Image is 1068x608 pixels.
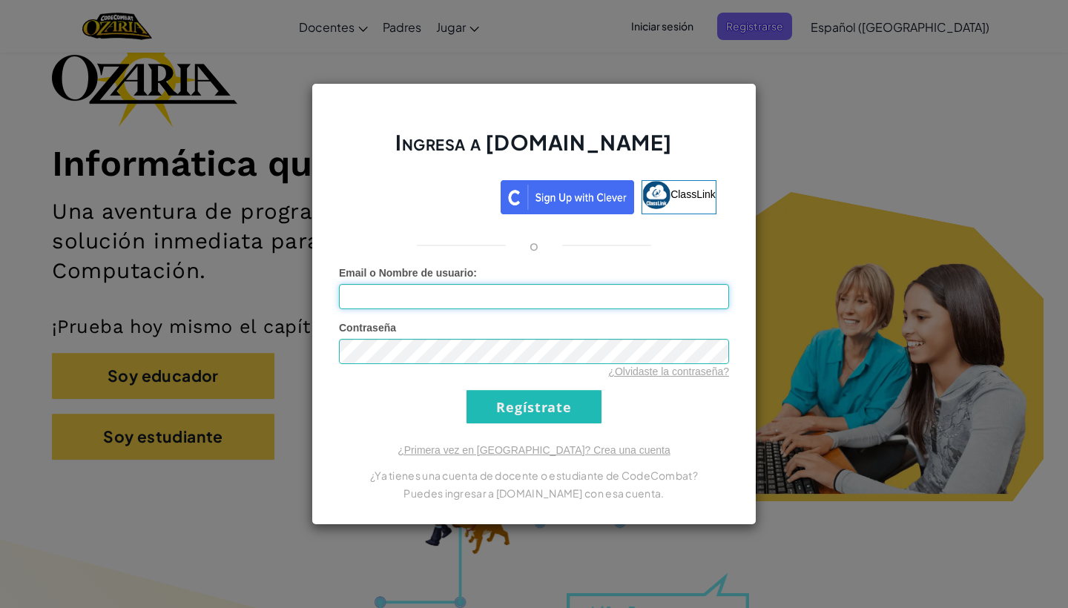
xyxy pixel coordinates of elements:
p: o [530,237,538,254]
h2: Ingresa a [DOMAIN_NAME] [339,128,729,171]
span: ClassLink [670,188,716,200]
iframe: Botón de Acceder con Google [344,179,501,211]
input: Regístrate [467,390,601,423]
img: clever_sso_button@2x.png [501,180,634,214]
a: ¿Olvidaste la contraseña? [608,366,729,377]
p: Puedes ingresar a [DOMAIN_NAME] con esa cuenta. [339,484,729,502]
img: classlink-logo-small.png [642,181,670,209]
a: Acceder con Google. Se abre en una pestaña nueva [352,180,493,214]
div: Acceder con Google. Se abre en una pestaña nueva [352,179,493,211]
a: ¿Primera vez en [GEOGRAPHIC_DATA]? Crea una cuenta [398,444,670,456]
iframe: Diálogo de Acceder con Google [763,15,1053,239]
span: Email o Nombre de usuario [339,267,473,279]
span: Contraseña [339,322,396,334]
p: ¿Ya tienes una cuenta de docente o estudiante de CodeCombat? [339,466,729,484]
label: : [339,265,477,280]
